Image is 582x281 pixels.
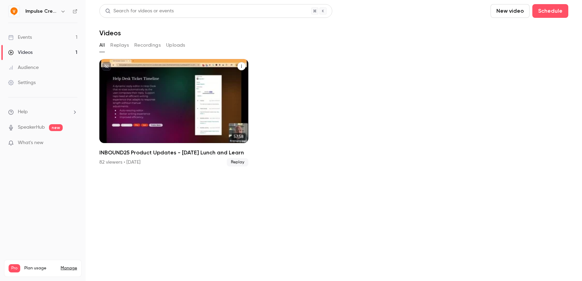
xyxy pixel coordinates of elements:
button: Replays [110,40,129,51]
div: 82 viewers • [DATE] [99,159,140,166]
div: Events [8,34,32,41]
div: Settings [8,79,36,86]
button: Uploads [166,40,185,51]
span: new [49,124,63,131]
span: Plan usage [24,266,57,271]
a: SpeakerHub [18,124,45,131]
a: Manage [61,266,77,271]
h6: Impulse Creative [25,8,58,15]
ul: Videos [99,59,568,166]
button: Schedule [532,4,568,18]
span: 57:58 [232,133,246,140]
li: INBOUND25 Product Updates - Friday Lunch and Learn [99,59,248,166]
button: New video [491,4,530,18]
a: 57:58INBOUND25 Product Updates - [DATE] Lunch and Learn82 viewers • [DATE]Replay [99,59,248,166]
span: What's new [18,139,44,147]
span: Pro [9,264,20,272]
h1: Videos [99,29,121,37]
img: Impulse Creative [9,6,20,17]
iframe: Noticeable Trigger [69,140,77,146]
span: Replay [227,158,248,166]
div: Audience [8,64,39,71]
div: Search for videos or events [105,8,174,15]
button: Recordings [134,40,161,51]
section: Videos [99,4,568,277]
li: help-dropdown-opener [8,108,77,116]
h2: INBOUND25 Product Updates - [DATE] Lunch and Learn [99,149,248,157]
button: All [99,40,105,51]
span: Help [18,108,28,116]
button: unpublished [102,62,111,71]
div: Videos [8,49,33,56]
